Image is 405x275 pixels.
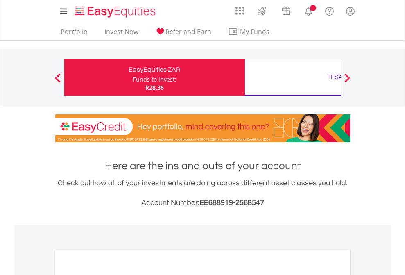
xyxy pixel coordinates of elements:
span: Refer and Earn [165,27,211,36]
a: Invest Now [101,27,142,40]
h3: Account Number: [55,197,350,209]
a: Refer and Earn [152,27,215,40]
h1: Here are the ins and outs of your account [55,159,350,173]
a: FAQ's and Support [319,2,340,18]
img: EasyCredit Promotion Banner [55,114,350,142]
img: grid-menu-icon.svg [235,6,244,15]
div: EasyEquities ZAR [69,64,240,75]
span: EE688919-2568547 [199,199,264,207]
a: Notifications [298,2,319,18]
span: My Funds [228,26,282,37]
button: Previous [50,77,66,86]
img: thrive-v2.svg [255,4,269,17]
a: My Profile [340,2,361,20]
a: Portfolio [57,27,91,40]
div: Check out how all of your investments are doing across different asset classes you hold. [55,177,350,209]
a: AppsGrid [230,2,250,15]
a: Vouchers [274,2,298,17]
span: R28.36 [145,84,164,91]
img: EasyEquities_Logo.png [73,5,159,18]
div: Funds to invest: [133,75,176,84]
a: Home page [72,2,159,18]
button: Next [339,77,355,86]
img: vouchers-v2.svg [279,4,293,17]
